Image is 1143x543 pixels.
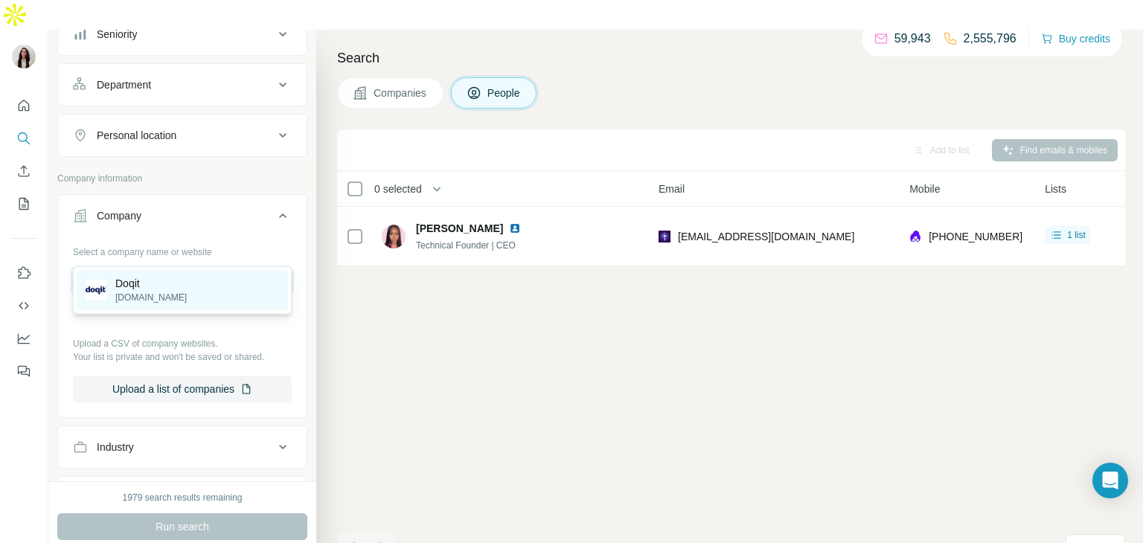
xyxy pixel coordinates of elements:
[1067,228,1086,242] span: 1 list
[123,491,243,504] div: 1979 search results remaining
[73,240,292,259] div: Select a company name or website
[12,190,36,217] button: My lists
[374,86,428,100] span: Companies
[894,30,931,48] p: 59,943
[115,291,187,304] p: [DOMAIN_NAME]
[659,181,685,196] span: Email
[1041,28,1110,49] button: Buy credits
[12,92,36,119] button: Quick start
[97,27,137,42] div: Seniority
[909,229,921,244] img: provider lusha logo
[487,86,522,100] span: People
[115,276,187,291] p: Doqit
[12,125,36,152] button: Search
[909,181,940,196] span: Mobile
[12,45,36,68] img: Avatar
[97,77,151,92] div: Department
[58,480,307,515] button: HQ location
[58,16,307,52] button: Seniority
[57,172,307,185] p: Company information
[97,208,141,223] div: Company
[73,350,292,364] p: Your list is private and won't be saved or shared.
[73,337,292,350] p: Upload a CSV of company websites.
[1045,181,1066,196] span: Lists
[97,440,134,454] div: Industry
[58,429,307,465] button: Industry
[12,260,36,286] button: Use Surfe on LinkedIn
[678,231,854,242] span: [EMAIL_ADDRESS][DOMAIN_NAME]
[929,231,1022,242] span: [PHONE_NUMBER]
[58,118,307,153] button: Personal location
[97,128,176,143] div: Personal location
[416,240,516,251] span: Technical Founder | CEO
[86,280,106,301] img: Doqit
[416,221,503,236] span: [PERSON_NAME]
[12,325,36,352] button: Dashboard
[58,198,307,240] button: Company
[1092,463,1128,498] div: Open Intercom Messenger
[337,48,1125,68] h4: Search
[964,30,1016,48] p: 2,555,796
[12,158,36,184] button: Enrich CSV
[73,376,292,402] button: Upload a list of companies
[509,222,521,234] img: LinkedIn logo
[374,181,422,196] span: 0 selected
[659,229,670,244] img: provider leadmagic logo
[58,67,307,103] button: Department
[12,358,36,385] button: Feedback
[382,225,406,248] img: Avatar
[12,292,36,319] button: Use Surfe API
